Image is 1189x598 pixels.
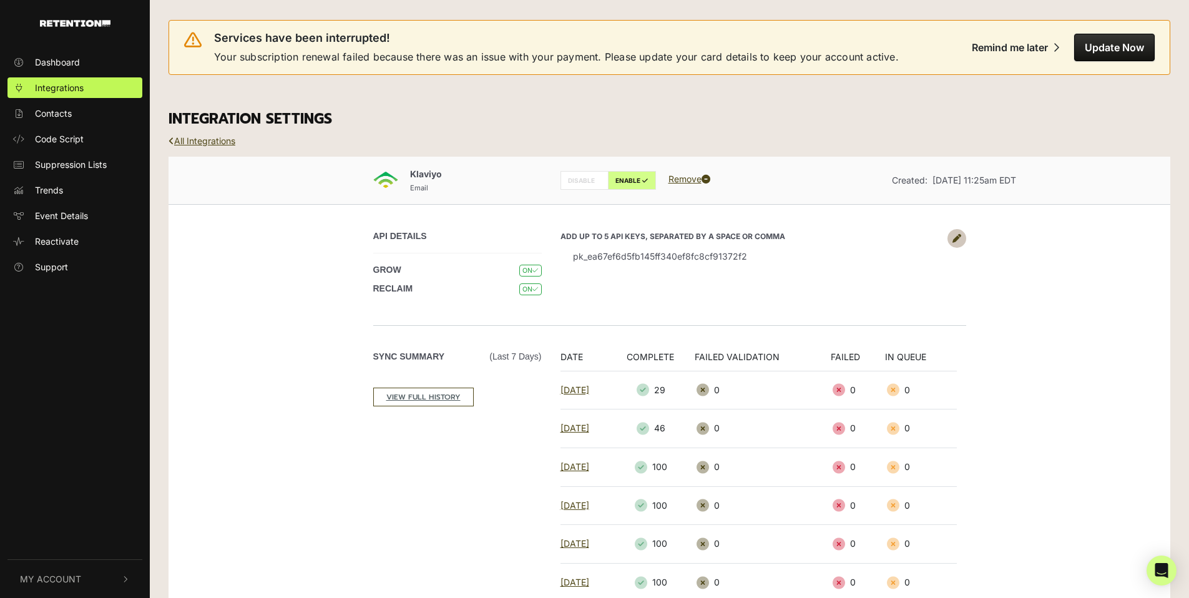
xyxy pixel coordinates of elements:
[885,486,957,525] td: 0
[35,209,88,222] span: Event Details
[831,486,885,525] td: 0
[410,184,428,192] small: Email
[373,230,427,243] label: API DETAILS
[35,132,84,145] span: Code Script
[831,525,885,564] td: 0
[695,448,831,486] td: 0
[7,77,142,98] a: Integrations
[560,171,609,190] label: DISABLE
[169,135,235,146] a: All Integrations
[560,577,589,587] a: [DATE]
[489,350,541,363] span: (Last 7 days)
[7,154,142,175] a: Suppression Lists
[560,538,589,549] a: [DATE]
[695,525,831,564] td: 0
[519,283,541,295] span: ON
[885,350,957,371] th: IN QUEUE
[7,257,142,277] a: Support
[695,409,831,448] td: 0
[7,231,142,252] a: Reactivate
[932,175,1016,185] span: [DATE] 11:25am EDT
[373,388,474,406] a: VIEW FULL HISTORY
[214,49,899,64] span: Your subscription renewal failed because there was an issue with your payment. Please update your...
[7,560,142,598] button: My Account
[373,167,398,192] img: Klaviyo
[169,110,1170,128] h3: INTEGRATION SETTINGS
[885,371,957,409] td: 0
[7,180,142,200] a: Trends
[614,409,695,448] td: 46
[560,350,614,371] th: DATE
[614,525,695,564] td: 100
[35,107,72,120] span: Contacts
[35,56,80,69] span: Dashboard
[614,448,695,486] td: 100
[519,265,541,277] span: ON
[20,572,81,586] span: My Account
[614,371,695,409] td: 29
[7,103,142,124] a: Contacts
[560,423,589,433] a: [DATE]
[7,129,142,149] a: Code Script
[885,525,957,564] td: 0
[7,52,142,72] a: Dashboard
[885,448,957,486] td: 0
[695,486,831,525] td: 0
[892,175,927,185] span: Created:
[831,448,885,486] td: 0
[35,158,107,171] span: Suppression Lists
[668,174,710,184] a: Remove
[410,169,442,179] span: Klaviyo
[35,81,84,94] span: Integrations
[614,350,695,371] th: COMPLETE
[831,409,885,448] td: 0
[373,263,401,277] label: GROW
[214,31,390,46] span: Services have been interrupted!
[7,205,142,226] a: Event Details
[560,385,589,395] a: [DATE]
[695,371,831,409] td: 0
[831,350,885,371] th: FAILED
[1147,556,1177,586] div: Open Intercom Messenger
[560,500,589,511] a: [DATE]
[35,235,79,248] span: Reactivate
[373,350,542,363] label: Sync Summary
[373,282,413,295] label: RECLAIM
[695,350,831,371] th: FAILED VALIDATION
[614,486,695,525] td: 100
[560,232,785,241] strong: Add up to 5 API keys, separated by a space or comma
[35,260,68,273] span: Support
[885,409,957,448] td: 0
[560,242,941,270] li: pk_ea67ef6d5fb145ff340ef8fc8cf91372f2
[831,371,885,409] td: 0
[608,171,656,190] label: ENABLE
[560,461,589,472] a: [DATE]
[35,184,63,197] span: Trends
[40,20,110,27] img: Retention.com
